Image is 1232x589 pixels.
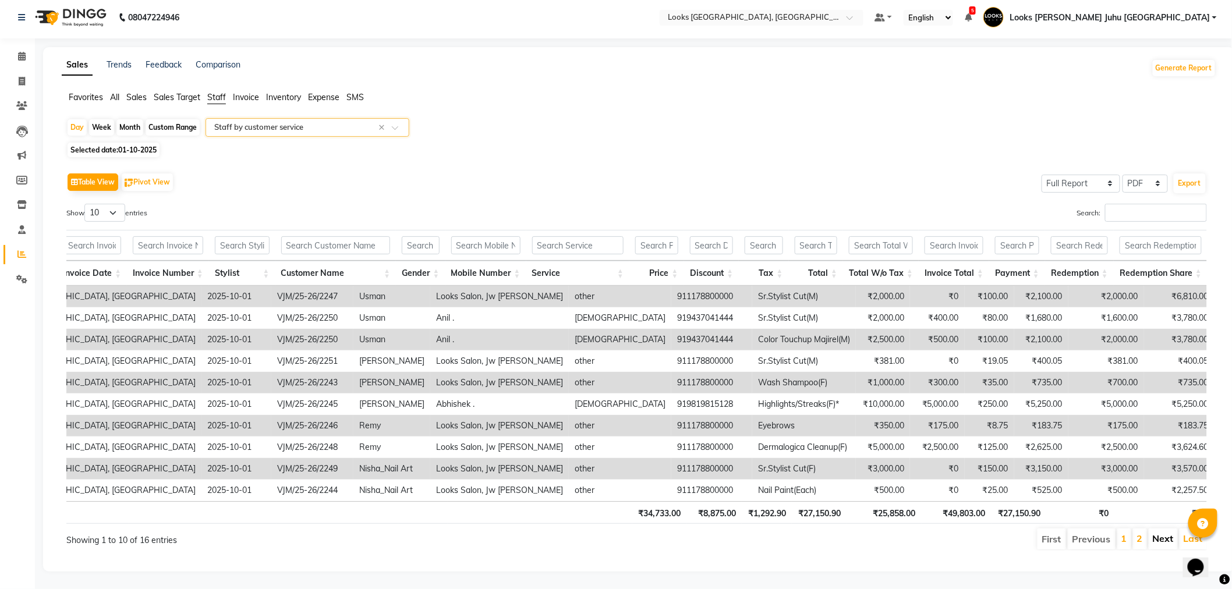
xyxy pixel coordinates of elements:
th: Mobile Number: activate to sort column ascending [445,261,526,286]
td: Color Touchup Majirel(M) [752,329,856,350]
td: Eyebrows [752,415,856,437]
td: Usman [353,286,430,307]
span: Sales Target [154,92,200,102]
td: ₹2,257.50 [1144,480,1215,501]
td: ₹400.05 [1014,350,1068,372]
input: Search Discount [690,236,734,254]
td: ₹150.00 [965,458,1014,480]
th: Total W/o Tax: activate to sort column ascending [843,261,919,286]
div: Showing 1 to 10 of 16 entries [66,527,532,547]
span: 01-10-2025 [118,146,157,154]
td: ₹35.00 [965,372,1014,393]
td: Looks Salon, Jw [PERSON_NAME] [430,437,569,458]
td: other [569,437,671,458]
td: Nisha_Nail Art [353,458,430,480]
td: other [569,286,671,307]
td: ₹500.00 [910,329,965,350]
td: Nail Paint(Each) [752,480,856,501]
td: ₹100.00 [965,329,1014,350]
span: Clear all [378,122,388,134]
td: other [569,458,671,480]
td: other [569,480,671,501]
th: Payment: activate to sort column ascending [989,261,1045,286]
th: ₹0 [1047,501,1115,524]
td: ₹183.75 [1014,415,1068,437]
td: ₹1,000.00 [856,372,910,393]
input: Search Invoice Total [925,236,983,254]
td: Looks Salon, Jw [PERSON_NAME] [430,372,569,393]
td: 911178800000 [671,350,752,372]
td: ₹125.00 [965,437,1014,458]
input: Search Total [795,236,838,254]
th: ₹27,150.90 [792,501,847,524]
div: Day [68,119,87,136]
td: Anil . [430,329,569,350]
td: ₹2,000.00 [856,286,910,307]
td: ₹381.00 [1068,350,1144,372]
button: Pivot View [122,173,173,191]
td: ₹5,000.00 [1068,393,1144,415]
div: Custom Range [146,119,200,136]
td: ₹300.00 [910,372,965,393]
td: Abhishek . [430,393,569,415]
td: ₹2,100.00 [1014,286,1068,307]
input: Search Gender [402,236,439,254]
td: ₹3,150.00 [1014,458,1068,480]
td: ₹3,780.00 [1144,307,1215,329]
td: ₹250.00 [965,393,1014,415]
th: Service: activate to sort column ascending [526,261,629,286]
td: other [569,350,671,372]
td: Looks Salon, Jw [PERSON_NAME] [430,286,569,307]
th: ₹34,733.00 [632,501,687,524]
td: ₹5,000.00 [856,437,910,458]
a: Last [1184,533,1203,544]
td: Wash Shampoo(F) [752,372,856,393]
td: [DEMOGRAPHIC_DATA] [569,329,671,350]
input: Search Tax [745,236,783,254]
td: ₹0 [910,480,965,501]
td: ₹2,500.00 [1068,437,1144,458]
td: Anil . [430,307,569,329]
button: Generate Report [1153,60,1215,76]
a: 2 [1137,533,1143,544]
input: Search Redemption [1051,236,1108,254]
td: VJM/25-26/2251 [271,350,353,372]
a: Feedback [146,59,182,70]
td: ₹3,624.60 [1144,437,1215,458]
td: 919437041444 [671,329,752,350]
th: Invoice Date: activate to sort column ascending [57,261,127,286]
td: ₹500.00 [1068,480,1144,501]
img: Looks JW Marriott Juhu Mumbai [983,7,1004,27]
td: ₹100.00 [965,286,1014,307]
td: 911178800000 [671,480,752,501]
td: Sr.Stylist Cut(M) [752,286,856,307]
td: Sr.Stylist Cut(F) [752,458,856,480]
span: Looks [PERSON_NAME] Juhu [GEOGRAPHIC_DATA] [1010,12,1210,24]
td: ₹3,000.00 [1068,458,1144,480]
th: ₹0 [1115,501,1208,524]
td: Remy [353,437,430,458]
td: ₹525.00 [1014,480,1068,501]
td: 2025-10-01 [201,393,271,415]
td: Looks Salon, Jw [PERSON_NAME] [430,415,569,437]
th: Discount: activate to sort column ascending [684,261,739,286]
td: Usman [353,307,430,329]
td: ₹8.75 [965,415,1014,437]
td: Dermalogica Cleanup(F) [752,437,856,458]
td: VJM/25-26/2245 [271,393,353,415]
span: Expense [308,92,339,102]
input: Search Invoice Number [133,236,203,254]
th: Invoice Total: activate to sort column ascending [919,261,989,286]
td: Sr.Stylist Cut(M) [752,350,856,372]
input: Search Invoice Date [63,236,121,254]
td: Looks Salon, Jw [PERSON_NAME] [430,458,569,480]
td: 2025-10-01 [201,372,271,393]
td: VJM/25-26/2246 [271,415,353,437]
td: ₹19.05 [965,350,1014,372]
td: 2025-10-01 [201,307,271,329]
td: 919437041444 [671,307,752,329]
td: ₹175.00 [1068,415,1144,437]
th: Invoice Number: activate to sort column ascending [127,261,209,286]
th: ₹27,150.90 [992,501,1047,524]
td: ₹500.00 [856,480,910,501]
